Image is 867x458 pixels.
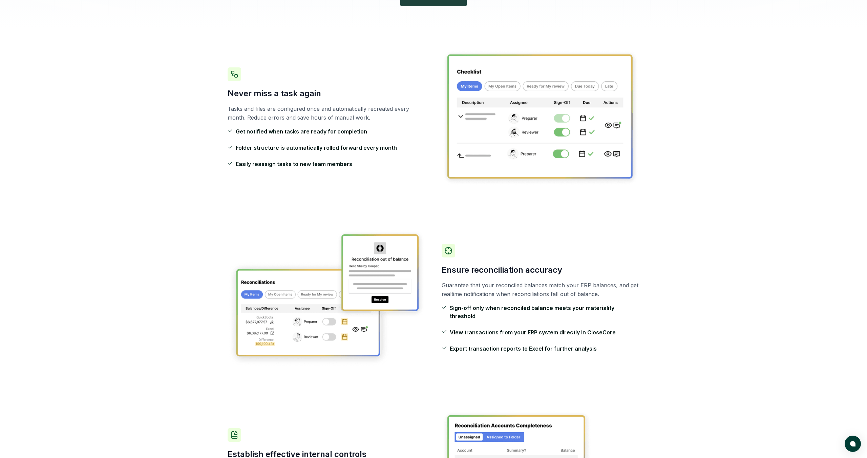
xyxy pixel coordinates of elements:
img: Ensure reconciliation accuracy [228,229,425,367]
button: atlas-launcher [845,436,861,452]
h3: Ensure reconciliation accuracy [442,265,639,275]
img: Never miss a task again [442,49,639,186]
span: Easily reassign tasks to new team members [236,160,352,168]
span: View transactions from your ERP system directly in CloseCore [450,328,616,336]
span: Folder structure is automatically rolled forward every month [236,144,397,152]
p: Tasks and files are configured once and automatically recreated every month. Reduce errors and sa... [228,104,425,122]
span: Sign-off only when reconciled balance meets your materiality threshold [450,304,639,320]
p: Guarantee that your reconciled balances match your ERP balances, and get realtime notifications w... [442,281,639,298]
h3: Never miss a task again [228,88,425,99]
span: Get notified when tasks are ready for completion [236,127,367,136]
span: Export transaction reports to Excel for further analysis [450,345,597,353]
